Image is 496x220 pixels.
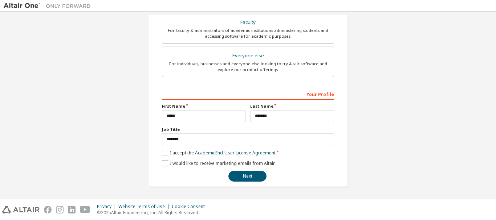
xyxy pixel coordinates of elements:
[162,103,246,109] label: First Name
[162,88,334,100] div: Your Profile
[162,150,276,156] label: I accept the
[162,160,275,166] label: I would like to receive marketing emails from Altair
[167,51,329,61] div: Everyone else
[162,126,334,132] label: Job Title
[195,150,276,156] a: Academic End-User License Agreement
[44,206,52,213] img: facebook.svg
[97,209,209,216] p: © 2025 Altair Engineering, Inc. All Rights Reserved.
[80,206,90,213] img: youtube.svg
[118,204,172,209] div: Website Terms of Use
[2,206,40,213] img: altair_logo.svg
[167,17,329,28] div: Faculty
[172,204,209,209] div: Cookie Consent
[68,206,76,213] img: linkedin.svg
[97,204,118,209] div: Privacy
[228,171,267,182] button: Next
[167,28,329,39] div: For faculty & administrators of academic institutions administering students and accessing softwa...
[4,2,94,9] img: Altair One
[250,103,334,109] label: Last Name
[167,61,329,72] div: For individuals, businesses and everyone else looking to try Altair software and explore our prod...
[56,206,64,213] img: instagram.svg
